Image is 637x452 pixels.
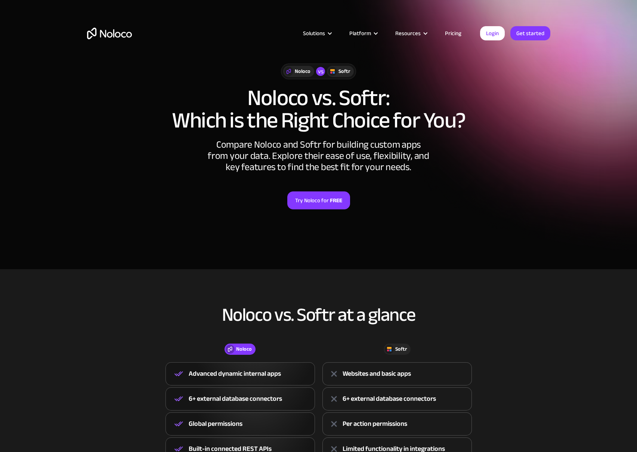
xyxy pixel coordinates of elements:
div: 6+ external database connectors [343,393,436,405]
div: Advanced dynamic internal apps [189,368,281,379]
h2: Noloco vs. Softr at a glance [87,305,550,325]
div: vs [316,67,325,76]
h1: Noloco vs. Softr: Which is the Right Choice for You? [87,87,550,132]
div: Softr [395,345,407,353]
div: Platform [340,28,386,38]
a: Pricing [436,28,471,38]
div: Solutions [294,28,340,38]
div: Noloco [295,67,310,76]
div: 6+ external database connectors [189,393,282,405]
div: Resources [395,28,421,38]
a: Get started [510,26,550,40]
div: Resources [386,28,436,38]
strong: FREE [330,196,342,205]
div: Compare Noloco and Softr for building custom apps from your data. Explore their ease of use, flex... [207,139,431,173]
div: Softr [338,67,350,76]
a: Try Noloco forFREE [287,191,350,209]
a: Login [480,26,505,40]
div: Websites and basic apps [343,368,411,379]
div: Global permissions [189,418,242,430]
a: home [87,28,132,39]
div: Noloco [236,345,252,353]
div: Solutions [303,28,325,38]
div: Per action permissions [343,418,407,430]
div: Platform [349,28,371,38]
